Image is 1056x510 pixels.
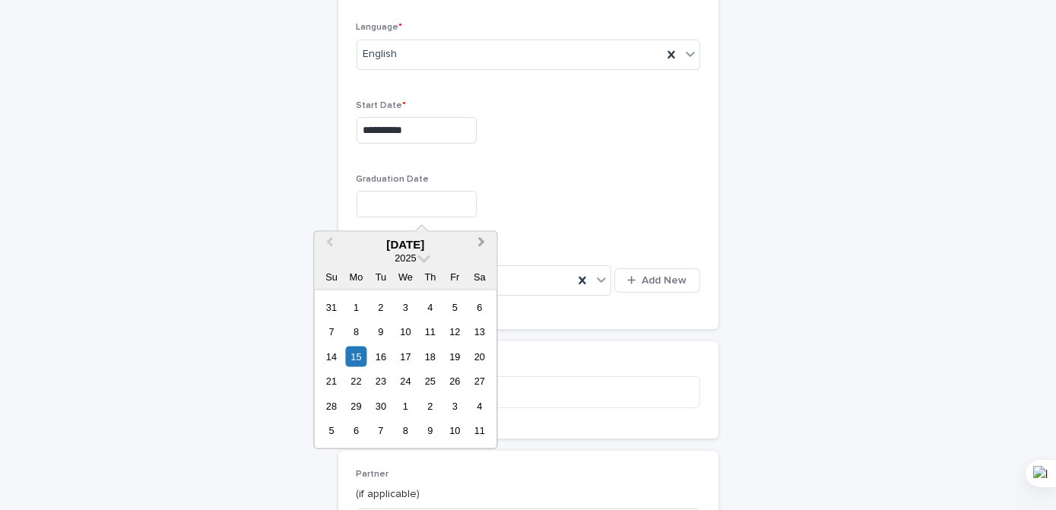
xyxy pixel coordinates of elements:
div: Choose Monday, September 22nd, 2025 [346,371,366,391]
div: Choose Friday, September 26th, 2025 [445,371,465,391]
div: Choose Sunday, October 5th, 2025 [321,420,341,441]
div: Choose Friday, September 5th, 2025 [445,297,465,318]
div: Choose Saturday, October 4th, 2025 [469,396,490,417]
div: Choose Wednesday, September 3rd, 2025 [395,297,416,318]
span: Language [357,23,403,32]
div: Choose Monday, September 1st, 2025 [346,297,366,318]
div: Choose Tuesday, September 2nd, 2025 [370,297,391,318]
div: Choose Thursday, September 11th, 2025 [420,322,440,342]
div: Th [420,267,440,287]
div: Choose Monday, September 15th, 2025 [346,347,366,367]
div: Choose Sunday, August 31st, 2025 [321,297,341,318]
div: Choose Saturday, September 27th, 2025 [469,371,490,391]
div: Choose Sunday, September 28th, 2025 [321,396,341,417]
div: Choose Saturday, October 11th, 2025 [469,420,490,441]
div: Choose Friday, October 3rd, 2025 [445,396,465,417]
div: Choose Friday, October 10th, 2025 [445,420,465,441]
div: Choose Tuesday, October 7th, 2025 [370,420,391,441]
button: Previous Month [316,233,340,258]
span: Partner [357,470,389,479]
div: Choose Monday, September 29th, 2025 [346,396,366,417]
div: Choose Thursday, September 25th, 2025 [420,371,440,391]
div: Choose Saturday, September 13th, 2025 [469,322,490,342]
div: Choose Tuesday, September 23rd, 2025 [370,371,391,391]
div: Choose Tuesday, September 9th, 2025 [370,322,391,342]
div: Choose Tuesday, September 16th, 2025 [370,347,391,367]
div: Choose Saturday, September 20th, 2025 [469,347,490,367]
div: Sa [469,267,490,287]
span: Add New [642,275,687,286]
div: Fr [445,267,465,287]
div: Su [321,267,341,287]
div: Choose Thursday, September 4th, 2025 [420,297,440,318]
button: Add New [614,268,699,293]
div: Choose Wednesday, September 17th, 2025 [395,347,416,367]
div: Choose Tuesday, September 30th, 2025 [370,396,391,417]
span: Start Date [357,101,407,110]
span: English [363,46,398,62]
div: Choose Sunday, September 7th, 2025 [321,322,341,342]
div: We [395,267,416,287]
div: [DATE] [314,238,496,252]
div: Choose Saturday, September 6th, 2025 [469,297,490,318]
div: Choose Wednesday, September 10th, 2025 [395,322,416,342]
span: 2025 [395,252,416,264]
div: Choose Wednesday, October 1st, 2025 [395,396,416,417]
div: Mo [346,267,366,287]
p: (if applicable) [357,486,700,502]
div: Choose Sunday, September 21st, 2025 [321,371,341,391]
div: Choose Wednesday, September 24th, 2025 [395,371,416,391]
div: Choose Monday, October 6th, 2025 [346,420,366,441]
div: Tu [370,267,391,287]
div: Choose Wednesday, October 8th, 2025 [395,420,416,441]
button: Next Month [471,233,495,258]
div: month 2025-09 [319,295,492,443]
div: Choose Thursday, October 2nd, 2025 [420,396,440,417]
div: Choose Friday, September 19th, 2025 [445,347,465,367]
div: Choose Monday, September 8th, 2025 [346,322,366,342]
div: Choose Sunday, September 14th, 2025 [321,347,341,367]
span: Graduation Date [357,175,430,184]
div: Choose Friday, September 12th, 2025 [445,322,465,342]
div: Choose Thursday, October 9th, 2025 [420,420,440,441]
div: Choose Thursday, September 18th, 2025 [420,347,440,367]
